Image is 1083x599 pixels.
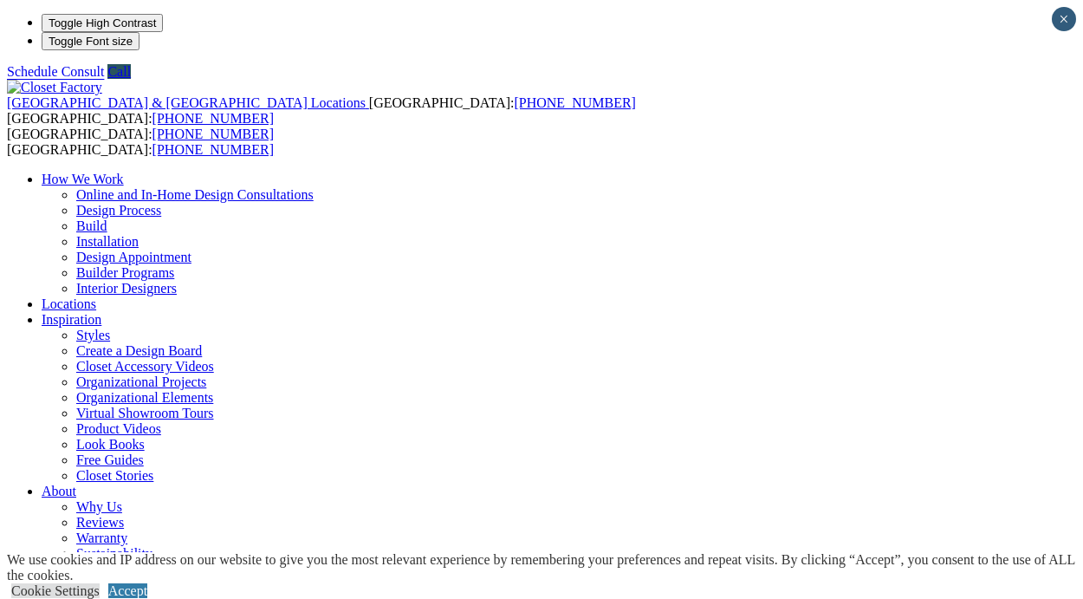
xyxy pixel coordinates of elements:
a: About [42,484,76,498]
a: Installation [76,234,139,249]
a: Free Guides [76,453,144,467]
a: Create a Design Board [76,343,202,358]
a: Virtual Showroom Tours [76,406,214,420]
a: Organizational Elements [76,390,213,405]
a: Call [107,64,131,79]
button: Close [1052,7,1076,31]
a: Closet Accessory Videos [76,359,214,374]
a: How We Work [42,172,124,186]
a: Builder Programs [76,265,174,280]
a: Product Videos [76,421,161,436]
a: Organizational Projects [76,374,206,389]
a: [PHONE_NUMBER] [152,127,274,141]
img: Closet Factory [7,80,102,95]
a: Cookie Settings [11,583,100,598]
a: Reviews [76,515,124,530]
a: [GEOGRAPHIC_DATA] & [GEOGRAPHIC_DATA] Locations [7,95,369,110]
a: Schedule Consult [7,64,104,79]
a: [PHONE_NUMBER] [152,111,274,126]
a: Build [76,218,107,233]
a: Warranty [76,531,127,545]
span: [GEOGRAPHIC_DATA]: [GEOGRAPHIC_DATA]: [7,95,636,126]
a: Accept [108,583,147,598]
span: Toggle High Contrast [49,16,156,29]
a: Closet Stories [76,468,153,483]
button: Toggle Font size [42,32,139,50]
a: Locations [42,296,96,311]
a: Inspiration [42,312,101,327]
a: Design Process [76,203,161,218]
a: Design Appointment [76,250,191,264]
a: Sustainability [76,546,152,561]
a: Styles [76,328,110,342]
span: [GEOGRAPHIC_DATA] & [GEOGRAPHIC_DATA] Locations [7,95,366,110]
a: [PHONE_NUMBER] [514,95,635,110]
div: We use cookies and IP address on our website to give you the most relevant experience by remember... [7,552,1083,583]
button: Toggle High Contrast [42,14,163,32]
a: Interior Designers [76,281,177,296]
a: Online and In-Home Design Consultations [76,187,314,202]
a: Look Books [76,437,145,452]
a: [PHONE_NUMBER] [152,142,274,157]
a: Why Us [76,499,122,514]
span: [GEOGRAPHIC_DATA]: [GEOGRAPHIC_DATA]: [7,127,274,157]
span: Toggle Font size [49,35,133,48]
